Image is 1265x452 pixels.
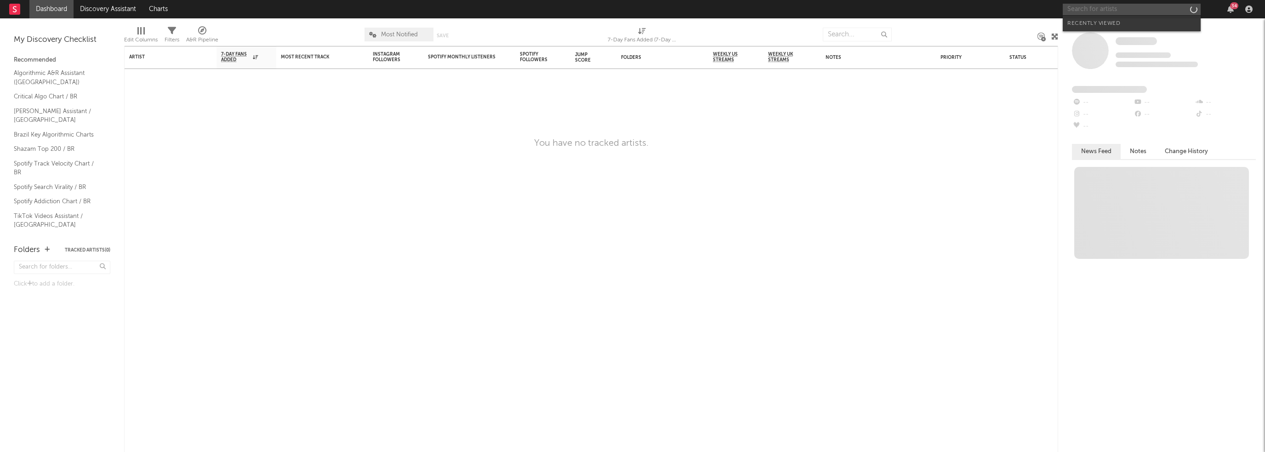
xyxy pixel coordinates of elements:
div: A&R Pipeline [186,34,218,46]
div: Status [1009,55,1069,60]
div: Recommended [14,55,110,66]
a: Spotify Addiction Chart / BR [14,196,101,206]
span: Fans Added by Platform [1072,86,1147,93]
span: Weekly UK Streams [768,51,803,63]
div: My Discovery Checklist [14,34,110,46]
div: Instagram Followers [373,51,405,63]
span: 0 fans last week [1116,62,1198,67]
div: A&R Pipeline [186,23,218,50]
div: Spotify Monthly Listeners [428,54,497,60]
span: Weekly US Streams [713,51,745,63]
a: Some Artist [1116,37,1157,46]
div: Notes [826,55,917,60]
input: Search... [823,28,892,41]
a: TikTok Videos Assistant / [GEOGRAPHIC_DATA] [14,211,101,230]
div: You have no tracked artists. [534,138,649,149]
div: -- [1072,120,1133,132]
input: Search for artists [1063,4,1201,15]
button: Notes [1121,144,1156,159]
div: Most Recent Track [281,54,350,60]
div: Filters [165,23,179,50]
span: Most Notified [381,32,418,38]
div: 34 [1230,2,1238,9]
div: Priority [940,55,977,60]
div: Folders [14,245,40,256]
a: Spotify Track Velocity Chart / BR [14,159,101,177]
button: Tracked Artists(0) [65,248,110,252]
a: Algorithmic A&R Assistant ([GEOGRAPHIC_DATA]) [14,68,101,87]
input: Search for folders... [14,261,110,274]
div: Spotify Followers [520,51,552,63]
div: -- [1133,109,1194,120]
div: Artist [129,54,198,60]
button: Change History [1156,144,1217,159]
button: Save [437,33,449,38]
span: Some Artist [1116,37,1157,45]
div: -- [1072,109,1133,120]
div: -- [1133,97,1194,109]
div: Filters [165,34,179,46]
span: Tracking Since: [DATE] [1116,52,1171,58]
div: Click to add a folder. [14,279,110,290]
button: News Feed [1072,144,1121,159]
div: -- [1195,109,1256,120]
div: 7-Day Fans Added (7-Day Fans Added) [608,23,677,50]
a: Shazam Top 200 / BR [14,144,101,154]
span: 7-Day Fans Added [221,51,251,63]
div: -- [1195,97,1256,109]
a: Brazil Key Algorithmic Charts [14,130,101,140]
div: 7-Day Fans Added (7-Day Fans Added) [608,34,677,46]
div: Jump Score [575,52,598,63]
div: -- [1072,97,1133,109]
button: 34 [1227,6,1234,13]
div: Edit Columns [124,34,158,46]
div: Recently Viewed [1067,18,1196,29]
a: Spotify Search Virality / BR [14,182,101,192]
a: [PERSON_NAME] Assistant / [GEOGRAPHIC_DATA] [14,106,101,125]
div: Edit Columns [124,23,158,50]
div: Folders [621,55,690,60]
a: Critical Algo Chart / BR [14,92,101,102]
